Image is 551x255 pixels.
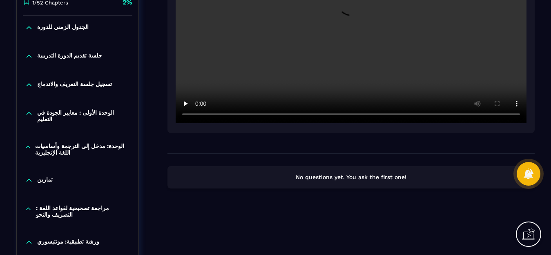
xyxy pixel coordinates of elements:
p: الجدول الزمني للدورة [37,24,89,32]
p: تسجيل جلسة التعريف والاندماج [37,81,112,89]
p: الوحدة الأولى : معايير الجودة في التعليم [37,109,130,122]
p: جلسة تقديم الدورة التدريبية [37,52,102,60]
p: الوحدة: مدخل إلى الترجمة وأساسيات اللغة الإنجليزية [35,143,130,156]
p: مراجعة تصحيحية لقواعد اللغة : التصريف والنحو [36,205,130,218]
p: تمارين [37,176,53,184]
p: ورشة تطبیقیة: مونتیسوري [37,238,99,246]
p: No questions yet. You ask the first one! [175,173,527,181]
